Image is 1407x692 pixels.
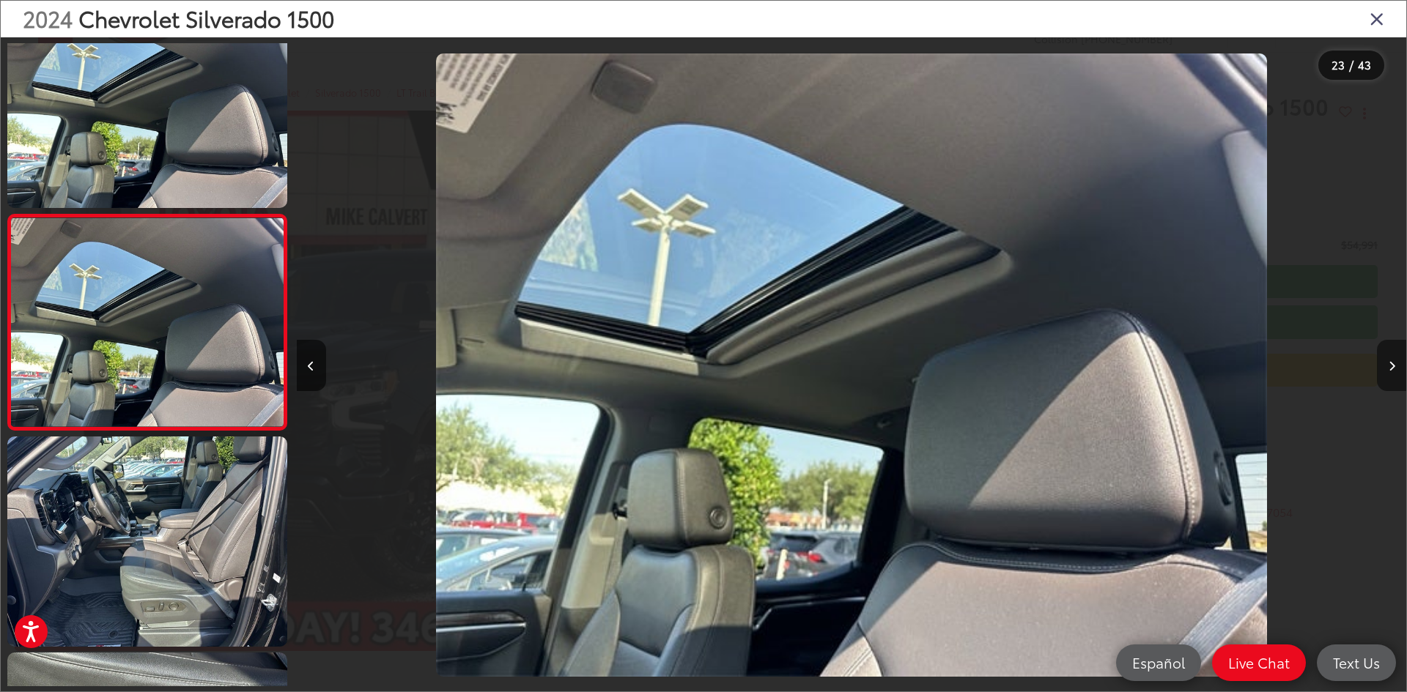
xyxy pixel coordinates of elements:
i: Close gallery [1370,9,1384,28]
img: 2024 Chevrolet Silverado 1500 LT Trail Boss [4,434,289,648]
span: 43 [1358,56,1371,72]
span: 23 [1332,56,1345,72]
button: Next image [1377,340,1406,391]
span: 2024 [23,2,73,34]
img: 2024 Chevrolet Silverado 1500 LT Trail Boss [8,218,286,426]
img: 2024 Chevrolet Silverado 1500 LT Trail Boss [436,53,1267,677]
a: Text Us [1317,644,1396,681]
span: Text Us [1326,653,1387,671]
span: Chevrolet Silverado 1500 [78,2,334,34]
button: Previous image [297,340,326,391]
span: Live Chat [1221,653,1297,671]
a: Español [1116,644,1201,681]
span: Español [1125,653,1192,671]
a: Live Chat [1212,644,1306,681]
span: / [1348,60,1355,70]
div: 2024 Chevrolet Silverado 1500 LT Trail Boss 22 [297,53,1406,677]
